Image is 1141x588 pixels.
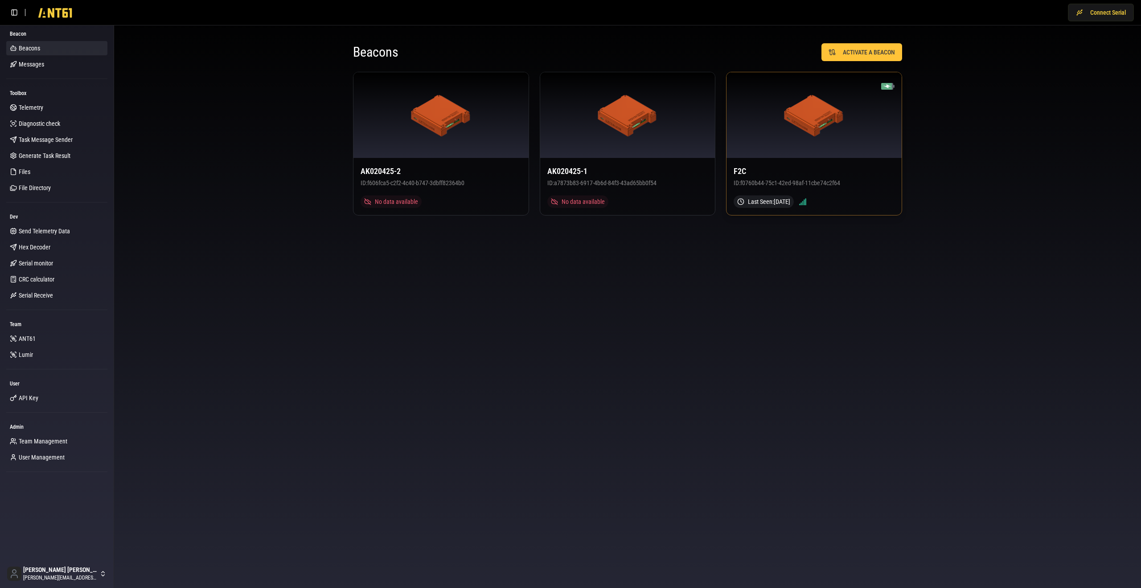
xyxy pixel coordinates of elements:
[6,86,107,100] div: Toolbox
[367,179,464,186] span: f606fca5-c2f2-4c40-b747-3dbff82364b0
[784,94,844,137] img: ANT61 Beacon
[6,240,107,254] a: Hex Decoder
[6,420,107,434] div: Admin
[6,57,107,71] a: Messages
[6,256,107,270] a: Serial monitor
[6,331,107,346] a: ANT61
[23,574,98,581] span: [PERSON_NAME][EMAIL_ADDRESS][DOMAIN_NAME]
[6,272,107,286] a: CRC calculator
[6,224,107,238] a: Send Telemetry Data
[19,103,43,112] span: Telemetry
[6,210,107,224] div: Dev
[821,43,902,61] button: ACTIVATE A BEACON
[547,195,608,208] div: No data available
[19,44,40,53] span: Beacons
[353,44,628,60] h1: Beacons
[19,259,53,268] span: Serial monitor
[411,94,471,137] img: ANT61 Beacon
[23,566,98,574] span: [PERSON_NAME] [PERSON_NAME]
[6,288,107,302] a: Serial Receive
[1068,4,1134,21] button: Connect Serial
[19,453,65,462] span: User Management
[19,167,30,176] span: Files
[19,350,33,359] span: Lumir
[19,119,60,128] span: Diagnostic check
[19,393,38,402] span: API Key
[734,195,794,208] div: Last Seen: [DATE]
[547,165,708,178] h3: AK020425-1
[6,434,107,448] a: Team Management
[799,198,806,205] img: Signal strength 5/5
[6,391,107,405] a: API Key
[361,165,521,178] h3: AK020425-2
[734,165,895,178] h3: F2C
[6,317,107,331] div: Team
[6,149,107,163] a: Generate Task Result
[6,100,107,115] a: Telemetry
[6,165,107,179] a: Files
[6,450,107,464] a: User Management
[6,41,107,55] a: Beacons
[598,94,658,137] img: ANT61 Beacon
[19,291,53,300] span: Serial Receive
[881,79,895,93] img: Battery 80% (charging)
[547,179,554,186] span: ID:
[554,179,657,186] span: a7873b83-6917-4b6d-84f3-43ad65bb0f54
[6,116,107,131] a: Diagnostic check
[6,377,107,391] div: User
[19,183,51,192] span: File Directory
[4,563,110,584] button: [PERSON_NAME] [PERSON_NAME][PERSON_NAME][EMAIL_ADDRESS][DOMAIN_NAME]
[361,195,422,208] div: No data available
[19,60,44,69] span: Messages
[361,179,367,186] span: ID:
[19,437,67,446] span: Team Management
[19,243,50,252] span: Hex Decoder
[19,135,73,144] span: Task Message Sender
[6,133,107,147] a: Task Message Sender
[6,181,107,195] a: File Directory
[734,179,740,186] span: ID:
[19,334,36,343] span: ANT61
[6,348,107,362] a: Lumir
[6,27,107,41] div: Beacon
[19,227,70,236] span: Send Telemetry Data
[19,275,54,284] span: CRC calculator
[740,179,840,186] span: f0760b44-75c1-42ed-98af-11cbe74c2f64
[19,151,70,160] span: Generate Task Result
